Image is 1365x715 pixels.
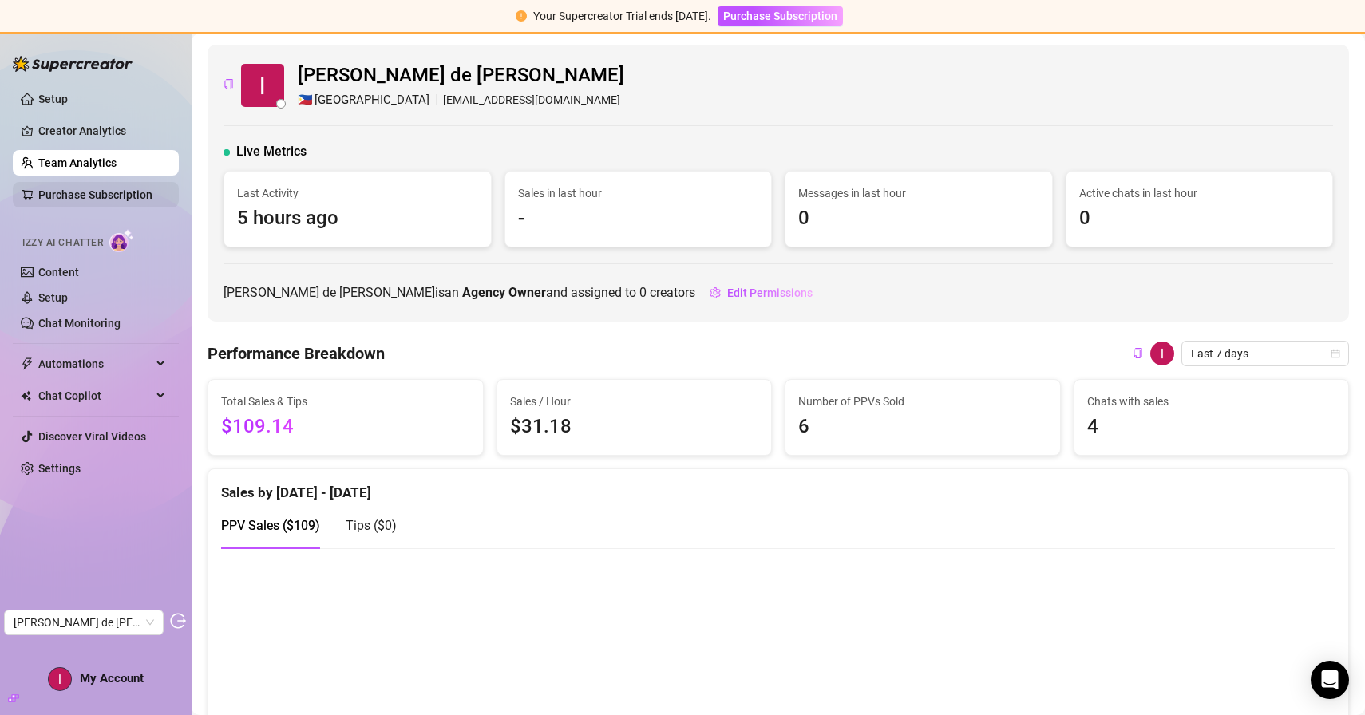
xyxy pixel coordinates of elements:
span: $109.14 [221,412,470,442]
span: 5 hours ago [237,203,478,234]
button: Copy Teammate ID [224,79,234,91]
a: Settings [38,462,81,475]
span: calendar [1331,349,1340,358]
div: Sales by [DATE] - [DATE] [221,469,1335,504]
span: 🇵🇭 [298,91,313,110]
span: Chat Copilot [38,383,152,409]
img: Chat Copilot [21,390,31,401]
span: [PERSON_NAME] de [PERSON_NAME] is an and assigned to creators [224,282,695,302]
span: Sales in last hour [518,184,759,202]
button: Purchase Subscription [718,6,843,26]
span: logout [170,613,186,629]
span: Tips ( $0 ) [346,518,397,533]
span: Total Sales & Tips [221,393,470,410]
span: 0 [1079,203,1320,234]
span: Automations [38,351,152,377]
h4: Performance Breakdown [208,342,385,365]
span: Purchase Subscription [723,10,837,22]
span: Live Metrics [236,142,307,161]
span: copy [1133,348,1143,358]
img: ACg8ocKtd_PFy50OjoGJz1RoU3WcQ2rd4oA5bK34IZy9Ofw9GozC1Q=s96-c [49,668,71,690]
b: Agency Owner [462,285,546,300]
span: Messages in last hour [798,184,1039,202]
span: 6 [798,412,1047,442]
a: Setup [38,93,68,105]
span: lesley anne de jesus [14,610,154,634]
a: Discover Viral Videos [38,430,146,443]
a: Content [38,266,79,278]
a: Chat Monitoring [38,317,121,330]
span: thunderbolt [21,357,34,370]
span: exclamation-circle [516,10,527,22]
img: lesley anne de jesus [241,64,284,107]
a: Purchase Subscription [718,10,843,22]
span: Edit Permissions [727,286,813,299]
span: Active chats in last hour [1079,184,1320,202]
button: Copy Teammate ID [1133,347,1143,359]
img: lesley anne de jesus [1150,342,1174,365]
img: logo-BBDzfeDw.svg [13,56,133,72]
span: Izzy AI Chatter [22,235,103,251]
span: [PERSON_NAME] de [PERSON_NAME] [298,61,624,91]
div: [EMAIL_ADDRESS][DOMAIN_NAME] [298,91,624,110]
a: Creator Analytics [38,118,166,144]
span: Last Activity [237,184,478,202]
span: copy [224,79,234,89]
span: Sales / Hour [510,393,759,410]
span: $31.18 [510,412,759,442]
span: Your Supercreator Trial ends [DATE]. [533,10,711,22]
span: Last 7 days [1191,342,1339,365]
a: Setup [38,291,68,304]
button: Edit Permissions [709,280,813,306]
span: PPV Sales ( $109 ) [221,518,320,533]
span: 4 [1087,412,1336,442]
span: build [8,693,19,704]
span: [GEOGRAPHIC_DATA] [315,91,429,110]
div: Open Intercom Messenger [1311,661,1349,699]
span: setting [710,287,721,298]
span: 0 [798,203,1039,234]
a: Team Analytics [38,156,117,169]
span: - [518,203,759,234]
span: Number of PPVs Sold [798,393,1047,410]
span: 0 [639,285,647,300]
span: Chats with sales [1087,393,1336,410]
img: AI Chatter [109,229,134,252]
span: My Account [80,671,144,685]
a: Purchase Subscription [38,188,152,201]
